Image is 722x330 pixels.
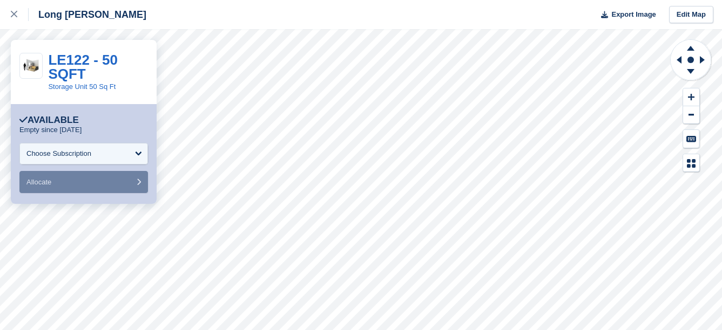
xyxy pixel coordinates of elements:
button: Zoom In [683,88,699,106]
button: Map Legend [683,154,699,172]
button: Export Image [595,6,656,24]
button: Keyboard Shortcuts [683,130,699,148]
p: Empty since [DATE] [19,126,82,134]
span: Export Image [611,9,656,20]
button: Allocate [19,171,148,193]
button: Zoom Out [683,106,699,124]
div: Long [PERSON_NAME] [29,8,146,21]
a: LE122 - 50 SQFT [48,52,118,82]
div: Choose Subscription [26,148,91,159]
div: Available [19,115,79,126]
span: Allocate [26,178,51,186]
img: 50-sqft-unit.jpg [20,57,42,74]
a: Storage Unit 50 Sq Ft [48,82,116,91]
a: Edit Map [669,6,713,24]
